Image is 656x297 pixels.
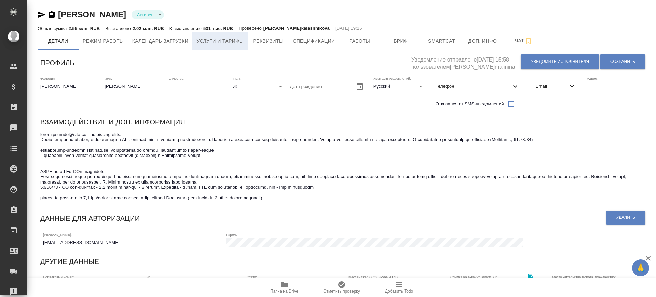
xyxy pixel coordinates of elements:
[524,37,532,45] svg: Подписаться
[536,83,568,90] span: Email
[531,59,589,65] span: Уведомить исполнителя
[233,82,285,91] div: Ж
[47,11,56,19] button: Скопировать ссылку
[132,37,189,45] span: Календарь загрузки
[43,275,74,279] label: Порядковый номер:
[145,275,151,279] label: Тип:
[105,26,133,31] p: Выставлено
[370,278,428,297] button: Добавить Todo
[632,259,649,276] button: 🙏
[105,77,112,80] label: Имя:
[530,79,582,94] div: Email
[263,25,330,32] p: [PERSON_NAME]kalashnikova
[430,79,525,94] div: Телефон
[38,11,46,19] button: Скопировать ссылку для ЯМессенджера
[616,215,635,220] span: Удалить
[293,37,335,45] span: Спецификации
[600,54,645,69] button: Сохранить
[40,117,185,127] h6: Взаимодействие и доп. информация
[40,77,56,80] label: Фамилия:
[384,37,417,45] span: Бриф
[247,275,258,279] label: Статус:
[313,278,370,297] button: Отметить проверку
[43,233,72,236] label: [PERSON_NAME]:
[323,289,360,294] span: Отметить проверку
[132,10,164,19] div: Активен
[256,278,313,297] button: Папка на Drive
[203,26,233,31] p: 531 тыс. RUB
[335,25,362,32] p: [DATE] 19:16
[226,233,238,236] label: Пароль:
[252,37,285,45] span: Реквизиты
[635,261,646,275] span: 🙏
[40,213,140,224] h6: Данные для авторизации
[40,256,99,267] h6: Другие данные
[238,25,263,32] p: Проверено
[521,54,599,69] button: Уведомить исполнителя
[373,82,425,91] div: Русский
[270,289,298,294] span: Папка на Drive
[373,77,411,80] label: Язык для уведомлений:
[133,26,164,31] p: 2.02 млн. RUB
[436,100,504,107] span: Отказался от SMS-уведомлений
[552,275,616,279] label: Место жительства (город), гражданство:
[83,37,124,45] span: Режим работы
[58,10,126,19] a: [PERSON_NAME]
[436,83,511,90] span: Телефон
[507,37,540,45] span: Чат
[587,77,598,80] label: Адрес:
[135,12,156,18] button: Активен
[606,211,645,225] button: Удалить
[466,37,499,45] span: Доп. инфо
[196,37,244,45] span: Услуги и тарифы
[425,37,458,45] span: Smartcat
[610,59,635,65] span: Сохранить
[68,26,100,31] p: 2.55 млн. RUB
[169,26,203,31] p: К выставлению
[42,37,74,45] span: Детали
[450,275,497,279] label: Ссылка на аккаунт SmartCAT:
[38,26,68,31] p: Общая сумма
[385,289,413,294] span: Добавить Todo
[40,57,74,68] h6: Профиль
[40,132,646,201] textarea: loremipsumdo@sita.co - adipiscing elits. Doeiu temporinc utlabor, etdoloremagna ALI, enimad minim...
[348,275,399,279] label: Мессенджер (ICQ, Skype и т.п.):
[169,77,184,80] label: Отчество:
[411,53,520,71] h5: Уведомление отправлено [DATE] 15:58 пользователем [PERSON_NAME]malinina
[343,37,376,45] span: Работы
[523,270,537,284] button: Скопировать ссылку
[233,77,241,80] label: Пол:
